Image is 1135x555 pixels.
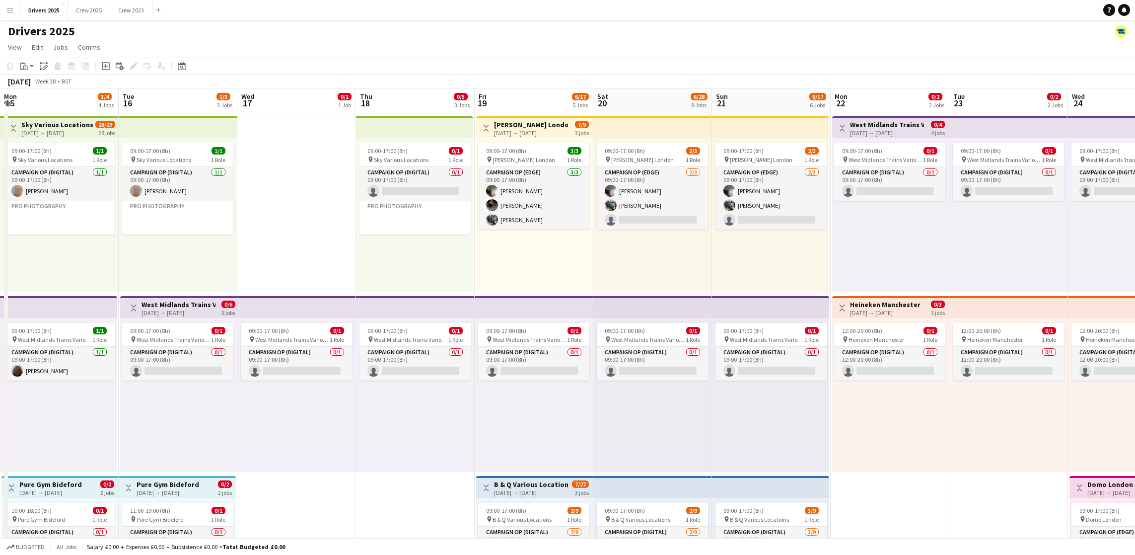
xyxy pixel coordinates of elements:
[32,43,43,52] span: Edit
[92,516,107,523] span: 1 Role
[142,300,215,309] h3: West Midlands Trains Various Locations
[953,143,1064,201] app-job-card: 09:00-17:00 (8h)0/1 West Midlands Trains Various Locations1 RoleCampaign Op (Digital)0/109:00-17:...
[850,300,921,309] h3: Heineken Manchester
[686,327,700,334] span: 0/1
[330,327,344,334] span: 0/1
[730,516,789,523] span: B & Q Various Locations
[221,301,235,308] span: 0/6
[28,41,47,54] a: Edit
[716,92,728,101] span: Sun
[21,120,93,129] h3: Sky Various Locations
[567,516,581,523] span: 1 Role
[723,147,764,155] span: 09:00-17:00 (8h)
[367,147,408,155] span: 09:00-17:00 (8h)
[1079,327,1120,334] span: 12:00-20:00 (8h)
[953,167,1064,201] app-card-role: Campaign Op (Digital)0/109:00-17:00 (8h)
[572,101,588,109] div: 5 Jobs
[338,101,351,109] div: 1 Job
[715,347,827,381] app-card-role: Campaign Op (Digital)0/109:00-17:00 (8h)
[330,336,344,343] span: 1 Role
[211,516,225,523] span: 1 Role
[691,101,707,109] div: 9 Jobs
[494,489,568,496] div: [DATE] → [DATE]
[1070,97,1085,109] span: 24
[1086,516,1122,523] span: Domo London
[804,516,819,523] span: 1 Role
[494,480,568,489] h3: B & Q Various Locations
[359,323,471,381] app-job-card: 09:00-17:00 (8h)0/1 West Midlands Trains Various Locations1 RoleCampaign Op (Digital)0/109:00-17:...
[11,507,52,514] span: 10:00-18:00 (8h)
[597,347,708,381] app-card-role: Campaign Op (Digital)0/109:00-17:00 (8h)
[374,336,448,343] span: West Midlands Trains Various Locations
[338,93,352,100] span: 0/1
[567,156,581,163] span: 1 Role
[953,323,1064,381] app-job-card: 12:00-20:00 (8h)0/1 Heineken Manchester1 RoleCampaign Op (Digital)0/112:00-20:00 (8h)
[686,156,700,163] span: 1 Role
[605,327,645,334] span: 09:00-17:00 (8h)
[478,323,589,381] div: 09:00-17:00 (8h)0/1 West Midlands Trains Various Locations1 RoleCampaign Op (Digital)0/109:00-17:...
[479,92,487,101] span: Fri
[849,336,904,343] span: Heineken Manchester
[850,120,924,129] h3: West Midlands Trains Various Locations
[567,327,581,334] span: 0/1
[142,309,215,317] div: [DATE] → [DATE]
[358,97,372,109] span: 18
[686,507,700,514] span: 2/9
[1047,93,1061,100] span: 0/2
[850,129,924,137] div: [DATE] → [DATE]
[100,480,114,488] span: 0/2
[834,323,945,381] app-job-card: 12:00-20:00 (8h)0/1 Heineken Manchester1 RoleCampaign Op (Digital)0/112:00-20:00 (8h)
[1079,507,1120,514] span: 09:00-17:00 (8h)
[100,488,114,496] div: 2 jobs
[572,480,589,488] span: 7/27
[130,327,170,334] span: 09:00-17:00 (8h)
[16,544,45,551] span: Budgeted
[4,41,26,54] a: View
[834,143,945,201] div: 09:00-17:00 (8h)0/1 West Midlands Trains Various Locations1 RoleCampaign Op (Digital)0/109:00-17:...
[605,147,645,155] span: 09:00-17:00 (8h)
[1048,101,1063,109] div: 2 Jobs
[241,323,352,381] div: 09:00-17:00 (8h)0/1 West Midlands Trains Various Locations1 RoleCampaign Op (Digital)0/109:00-17:...
[835,92,848,101] span: Mon
[3,201,115,235] app-card-role-placeholder: Pro Photography
[596,97,608,109] span: 20
[575,121,589,128] span: 7/9
[805,327,819,334] span: 0/1
[1042,327,1056,334] span: 0/1
[255,336,330,343] span: West Midlands Trains Various Locations
[8,43,22,52] span: View
[833,97,848,109] span: 22
[597,143,708,230] div: 09:00-17:00 (8h)2/3 [PERSON_NAME] London1 RoleCampaign Op (Edge)2/309:00-17:00 (8h)[PERSON_NAME][...
[130,147,170,155] span: 09:00-17:00 (8h)
[575,128,589,137] div: 3 jobs
[3,143,115,235] div: 09:00-17:00 (8h)1/1 Sky Various Locations1 RoleCampaign Op (Digital)1/109:00-17:00 (8h)[PERSON_NA...
[928,93,942,100] span: 0/2
[110,0,152,20] button: Crew 2023
[121,97,134,109] span: 16
[952,97,965,109] span: 23
[122,143,233,235] div: 09:00-17:00 (8h)1/1 Sky Various Locations1 RoleCampaign Op (Digital)1/109:00-17:00 (8h)[PERSON_NA...
[486,147,526,155] span: 09:00-17:00 (8h)
[494,129,568,137] div: [DATE] → [DATE]
[961,147,1001,155] span: 09:00-17:00 (8h)
[95,121,115,128] span: 28/29
[3,323,115,381] div: 09:00-17:00 (8h)1/1 West Midlands Trains Various Locations1 RoleCampaign Op (Digital)1/109:00-17:...
[454,101,470,109] div: 3 Jobs
[93,327,107,334] span: 1/1
[241,347,352,381] app-card-role: Campaign Op (Digital)0/109:00-17:00 (8h)
[477,97,487,109] span: 19
[715,167,827,230] app-card-role: Campaign Op (Edge)2/309:00-17:00 (8h)[PERSON_NAME][PERSON_NAME]
[240,97,254,109] span: 17
[4,92,17,101] span: Mon
[448,336,463,343] span: 1 Role
[961,327,1001,334] span: 12:00-20:00 (8h)
[597,167,708,230] app-card-role: Campaign Op (Edge)2/309:00-17:00 (8h)[PERSON_NAME][PERSON_NAME]
[1042,336,1056,343] span: 1 Role
[92,336,107,343] span: 1 Role
[8,24,75,39] h1: Drivers 2025
[1115,25,1127,37] app-user-avatar: Claire Stewart
[449,147,463,155] span: 0/1
[8,77,31,86] div: [DATE]
[723,507,764,514] span: 09:00-17:00 (8h)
